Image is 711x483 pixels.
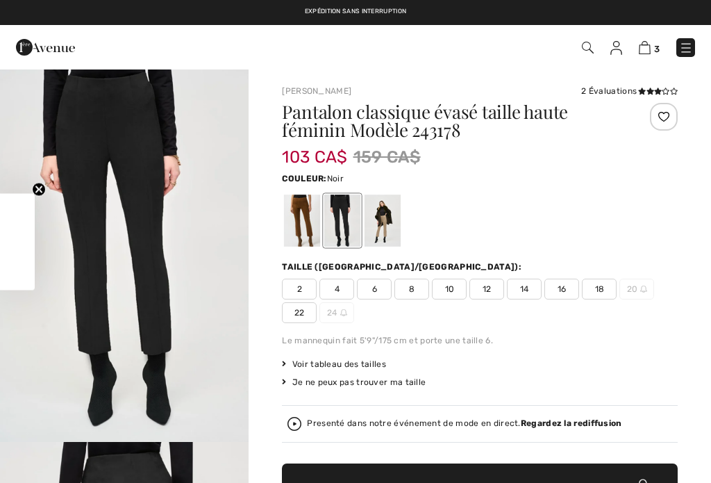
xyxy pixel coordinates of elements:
span: Noir [327,174,344,183]
span: 8 [394,279,429,300]
span: 3 [654,44,660,54]
span: 2 [282,279,317,300]
div: Noir [324,195,360,247]
img: Menu [679,41,693,55]
div: Presenté dans notre événement de mode en direct. [307,419,621,428]
span: 12 [469,279,504,300]
div: Taille ([GEOGRAPHIC_DATA]/[GEOGRAPHIC_DATA]): [282,261,524,273]
a: 3 [639,39,660,56]
span: 20 [619,279,654,300]
span: 14 [507,279,542,300]
div: Je ne peux pas trouver ma taille [282,376,678,388]
img: ring-m.svg [340,309,347,316]
button: Close teaser [32,182,46,196]
img: Mes infos [610,41,622,55]
span: 6 [357,279,392,300]
img: 1ère Avenue [16,33,75,61]
a: [PERSON_NAME] [282,86,351,96]
div: Brun [284,195,320,247]
span: 159 CA$ [353,145,421,170]
span: 16 [544,279,579,300]
h1: Pantalon classique évasé taille haute féminin Modèle 243178 [282,103,612,139]
div: Le mannequin fait 5'9"/175 cm et porte une taille 6. [282,334,678,347]
span: 22 [282,302,317,323]
img: Recherche [582,42,594,54]
span: 4 [319,279,354,300]
a: 1ère Avenue [16,40,75,53]
strong: Regardez la rediffusion [521,418,622,428]
div: 2 Évaluations [581,85,678,97]
div: Java [365,195,401,247]
span: 103 CA$ [282,133,347,167]
img: Panier d'achat [639,41,651,54]
span: 18 [582,279,617,300]
span: Voir tableau des tailles [282,358,386,370]
img: Regardez la rediffusion [287,417,301,431]
img: ring-m.svg [640,286,647,293]
span: 10 [432,279,467,300]
span: Couleur: [282,174,326,183]
span: 24 [319,302,354,323]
